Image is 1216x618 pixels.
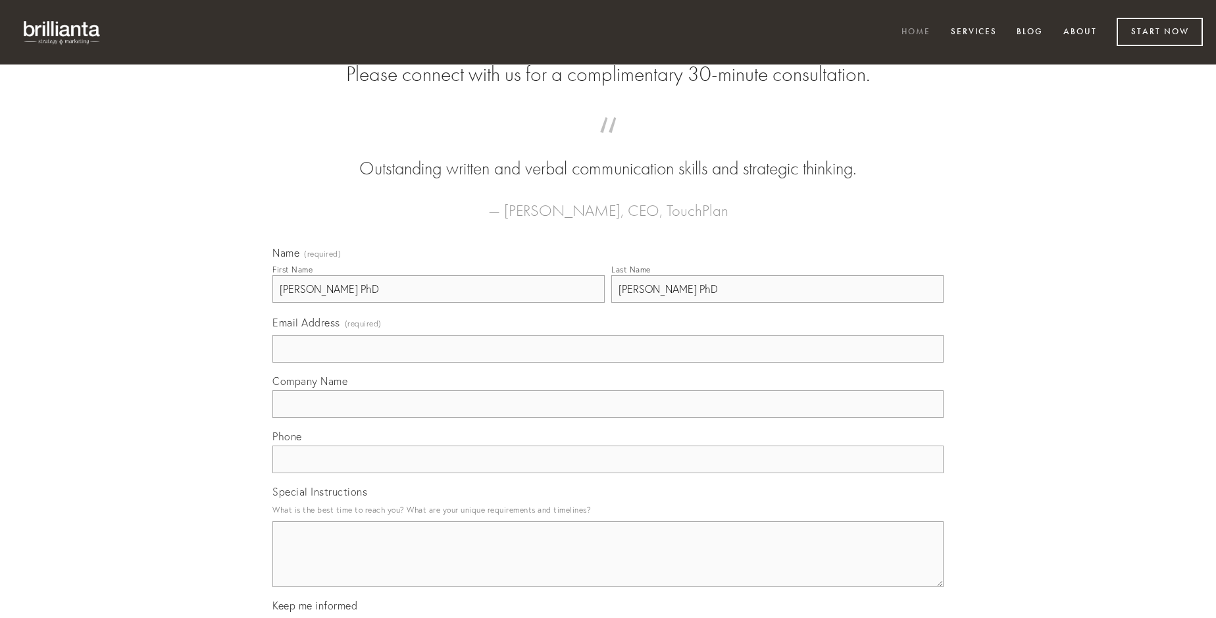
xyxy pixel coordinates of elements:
[893,22,939,43] a: Home
[304,250,341,258] span: (required)
[942,22,1005,43] a: Services
[272,501,944,519] p: What is the best time to reach you? What are your unique requirements and timelines?
[272,374,347,388] span: Company Name
[13,13,112,51] img: brillianta - research, strategy, marketing
[345,315,382,332] span: (required)
[272,485,367,498] span: Special Instructions
[293,182,923,224] figcaption: — [PERSON_NAME], CEO, TouchPlan
[293,130,923,156] span: “
[272,430,302,443] span: Phone
[272,246,299,259] span: Name
[611,265,651,274] div: Last Name
[272,265,313,274] div: First Name
[272,316,340,329] span: Email Address
[272,599,357,612] span: Keep me informed
[1008,22,1051,43] a: Blog
[1117,18,1203,46] a: Start Now
[272,62,944,87] h2: Please connect with us for a complimentary 30-minute consultation.
[293,130,923,182] blockquote: Outstanding written and verbal communication skills and strategic thinking.
[1055,22,1105,43] a: About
